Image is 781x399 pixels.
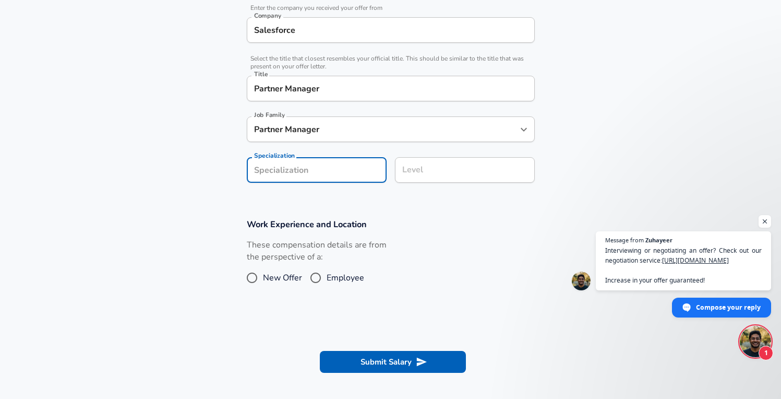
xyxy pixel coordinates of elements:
input: Software Engineer [251,121,514,137]
input: Specialization [247,157,387,183]
span: Interviewing or negotiating an offer? Check out our negotiation service: Increase in your offer g... [605,245,762,285]
label: Company [254,13,281,19]
span: Compose your reply [696,298,761,316]
h3: Work Experience and Location [247,218,535,230]
button: Open [516,122,531,137]
input: Software Engineer [251,80,530,97]
label: Job Family [254,112,285,118]
input: L3 [400,162,530,178]
label: Title [254,71,268,77]
span: Select the title that closest resembles your official title. This should be similar to the title ... [247,55,535,71]
span: Employee [327,272,364,284]
button: Submit Salary [320,351,466,373]
span: Enter the company you received your offer from [247,4,535,12]
input: Google [251,22,530,38]
span: Zuhayeer [645,237,672,243]
label: These compensation details are from the perspective of a: [247,239,387,263]
label: Specialization [254,152,295,159]
div: Open chat [740,326,771,357]
span: Message from [605,237,644,243]
span: New Offer [263,272,302,284]
span: 1 [759,346,773,360]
